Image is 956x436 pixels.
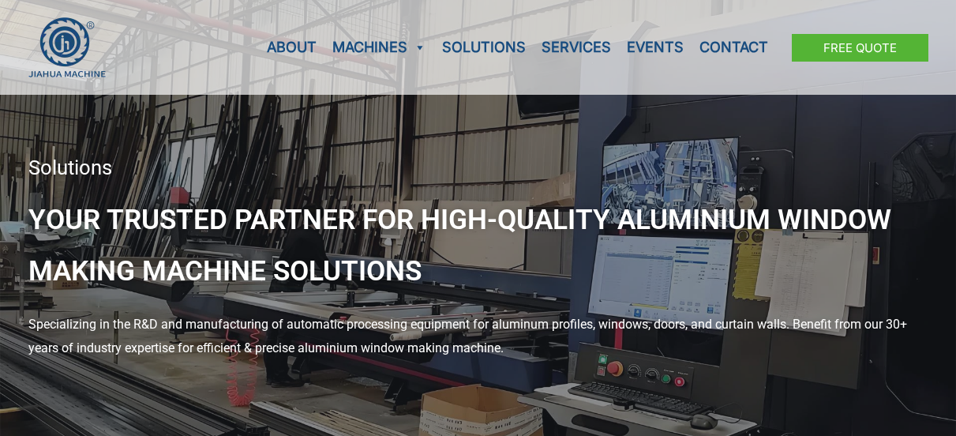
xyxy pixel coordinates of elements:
[792,34,928,62] a: Free Quote
[28,313,928,359] div: Specializing in the R&D and manufacturing of automatic processing equipment for aluminum profiles...
[28,194,928,298] h1: Your Trusted Partner for High-Quality Aluminium Window Making Machine Solutions
[28,158,928,179] div: Solutions
[28,17,107,78] img: JH Aluminium Window & Door Processing Machines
